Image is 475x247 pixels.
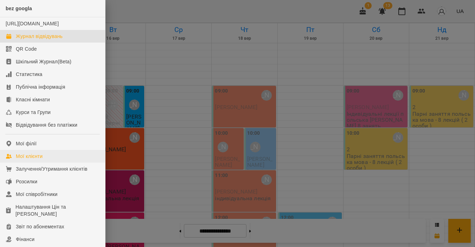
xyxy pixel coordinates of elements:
[16,153,43,160] div: Мої клієнти
[16,165,88,172] div: Залучення/Утримання клієнтів
[16,178,37,185] div: Розсилки
[16,109,51,116] div: Курси та Групи
[16,96,50,103] div: Класні кімнати
[6,21,59,26] a: [URL][DOMAIN_NAME]
[16,83,65,90] div: Публічна інформація
[16,191,58,198] div: Мої співробітники
[16,140,37,147] div: Мої філії
[6,6,32,11] span: bez googla
[16,45,37,52] div: QR Code
[16,71,43,78] div: Статистика
[16,223,64,230] div: Звіт по абонементах
[16,236,34,243] div: Фінанси
[15,203,100,217] div: Налаштування Цін та [PERSON_NAME]
[16,33,63,40] div: Журнал відвідувань
[16,58,71,65] div: Шкільний Журнал(Beta)
[16,121,77,128] div: Відвідування без платіжки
